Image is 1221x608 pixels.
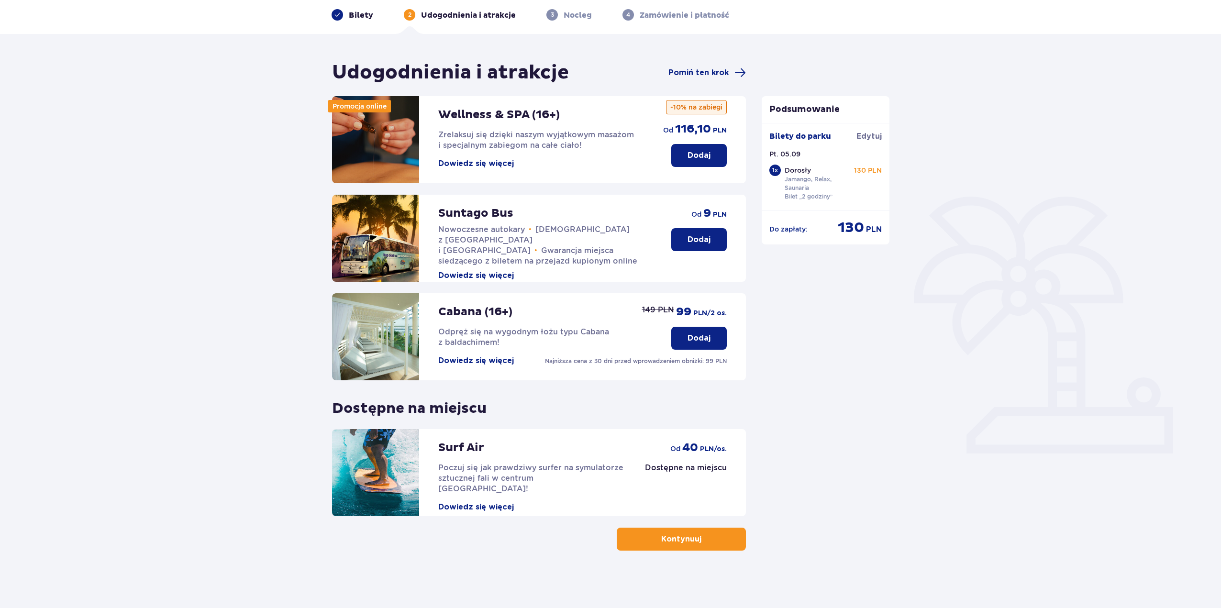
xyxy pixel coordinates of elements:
[438,502,514,512] button: Dowiedz się więcej
[438,270,514,281] button: Dowiedz się więcej
[551,11,554,19] p: 3
[693,309,727,318] p: PLN /2 os.
[688,150,710,161] p: Dodaj
[838,219,864,237] p: 130
[332,429,419,516] img: attraction
[675,122,711,136] p: 116,10
[438,327,609,347] span: Odpręż się na wygodnym łożu typu Cabana z baldachimem!
[769,165,781,176] div: 1 x
[438,305,512,319] p: Cabana (16+)
[688,234,710,245] p: Dodaj
[785,175,851,192] p: Jamango, Relax, Saunaria
[545,357,727,365] p: Najniższa cena z 30 dni przed wprowadzeniem obniżki: 99 PLN
[866,224,882,235] p: PLN
[671,144,727,167] button: Dodaj
[564,10,592,21] p: Nocleg
[663,125,673,135] p: od
[529,225,532,234] span: •
[854,166,882,175] p: 130 PLN
[332,96,419,183] img: attraction
[671,327,727,350] button: Dodaj
[438,225,630,255] span: [DEMOGRAPHIC_DATA] z [GEOGRAPHIC_DATA] i [GEOGRAPHIC_DATA]
[769,149,800,159] p: Pt. 05.09
[642,305,674,315] p: 149 PLN
[534,246,537,255] span: •
[438,441,484,455] p: Surf Air
[666,100,727,114] p: -10% na zabiegi
[713,126,727,135] p: PLN
[785,192,833,201] p: Bilet „2 godziny”
[640,10,729,21] p: Zamówienie i płatność
[332,392,487,418] p: Dostępne na miejscu
[661,534,701,544] p: Kontynuuj
[332,61,569,85] h1: Udogodnienia i atrakcje
[703,206,711,221] p: 9
[438,463,623,493] span: Poczuj się jak prawdziwy surfer na symulatorze sztucznej fali w centrum [GEOGRAPHIC_DATA]!
[691,210,701,219] p: od
[769,131,831,142] p: Bilety do parku
[617,528,746,551] button: Kontynuuj
[856,131,882,142] a: Edytuj
[645,463,727,473] p: Dostępne na miejscu
[671,228,727,251] button: Dodaj
[438,158,514,169] button: Dowiedz się więcej
[670,444,680,453] p: od
[438,225,525,234] span: Nowoczesne autokary
[438,206,513,221] p: Suntago Bus
[438,355,514,366] button: Dowiedz się więcej
[785,166,811,175] p: Dorosły
[438,130,634,150] span: Zrelaksuj się dzięki naszym wyjątkowym masażom i specjalnym zabiegom na całe ciało!
[332,293,419,380] img: attraction
[328,100,391,112] div: Promocja online
[349,10,373,21] p: Bilety
[626,11,630,19] p: 4
[762,104,890,115] p: Podsumowanie
[700,444,727,454] p: PLN /os.
[688,333,710,343] p: Dodaj
[438,108,560,122] p: Wellness & SPA (16+)
[769,224,808,234] p: Do zapłaty :
[408,11,411,19] p: 2
[682,441,698,455] p: 40
[668,67,746,78] a: Pomiń ten krok
[668,67,729,78] span: Pomiń ten krok
[421,10,516,21] p: Udogodnienia i atrakcje
[676,305,691,319] p: 99
[332,195,419,282] img: attraction
[713,210,727,220] p: PLN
